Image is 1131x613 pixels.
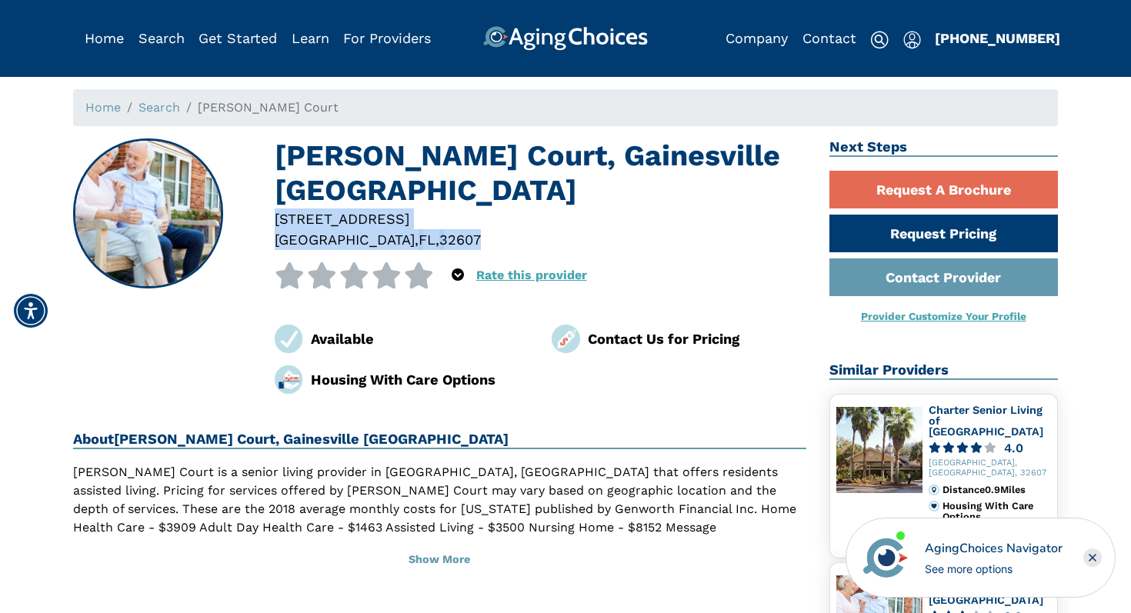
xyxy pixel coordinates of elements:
[73,89,1058,126] nav: breadcrumb
[829,138,1059,157] h2: Next Steps
[861,310,1026,322] a: Provider Customize Your Profile
[1083,548,1102,567] div: Close
[829,215,1059,252] a: Request Pricing
[929,442,1052,454] a: 4.0
[903,31,921,49] img: user-icon.svg
[942,485,1051,495] div: Distance 0.9 Miles
[343,30,431,46] a: For Providers
[929,458,1052,478] div: [GEOGRAPHIC_DATA], [GEOGRAPHIC_DATA], 32607
[929,485,939,495] img: distance.svg
[870,31,889,49] img: search-icon.svg
[275,138,806,208] h1: [PERSON_NAME] Court, Gainesville [GEOGRAPHIC_DATA]
[75,140,222,288] img: Collins Court, Gainesville FL
[435,232,439,248] span: ,
[476,268,587,282] a: Rate this provider
[935,30,1060,46] a: [PHONE_NUMBER]
[14,294,48,328] div: Accessibility Menu
[726,30,788,46] a: Company
[829,171,1059,208] a: Request A Brochure
[802,30,856,46] a: Contact
[588,328,806,349] div: Contact Us for Pricing
[311,328,529,349] div: Available
[415,232,419,248] span: ,
[419,232,435,248] span: FL
[903,26,921,51] div: Popover trigger
[138,100,180,115] a: Search
[198,100,339,115] span: [PERSON_NAME] Court
[73,543,806,577] button: Show More
[73,431,806,449] h2: About [PERSON_NAME] Court, Gainesville [GEOGRAPHIC_DATA]
[311,369,529,390] div: Housing With Care Options
[829,361,1059,380] h2: Similar Providers
[929,501,939,511] img: primary.svg
[85,100,121,115] a: Home
[292,30,329,46] a: Learn
[275,208,806,229] div: [STREET_ADDRESS]
[138,30,185,46] a: Search
[942,501,1051,523] div: Housing With Care Options
[452,262,464,288] div: Popover trigger
[138,26,185,51] div: Popover trigger
[73,463,806,555] p: [PERSON_NAME] Court is a senior living provider in [GEOGRAPHIC_DATA], [GEOGRAPHIC_DATA] that offe...
[1004,442,1023,454] div: 4.0
[275,232,415,248] span: [GEOGRAPHIC_DATA]
[85,30,124,46] a: Home
[859,531,912,584] img: avatar
[439,229,481,250] div: 32607
[829,258,1059,296] a: Contact Provider
[925,561,1063,577] div: See more options
[925,539,1063,558] div: AgingChoices Navigator
[929,404,1043,437] a: Charter Senior Living of [GEOGRAPHIC_DATA]
[199,30,277,46] a: Get Started
[483,26,648,51] img: AgingChoices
